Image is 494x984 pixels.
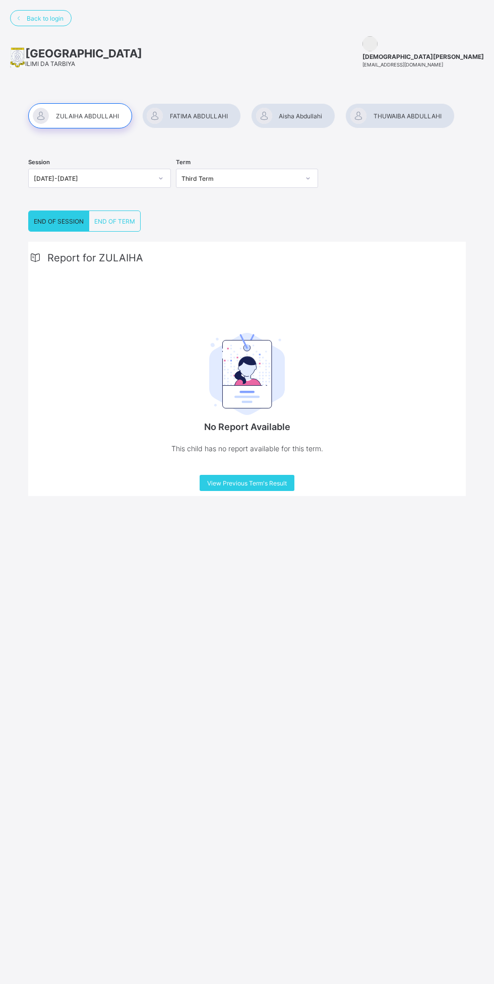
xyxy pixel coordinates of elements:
[209,333,285,415] img: student.207b5acb3037b72b59086e8b1a17b1d0.svg
[362,62,443,67] span: [EMAIL_ADDRESS][DOMAIN_NAME]
[25,47,142,60] span: [GEOGRAPHIC_DATA]
[146,305,348,475] div: No Report Available
[28,159,50,166] span: Session
[176,159,191,166] span: Term
[362,53,484,60] span: [DEMOGRAPHIC_DATA][PERSON_NAME]
[10,47,25,67] img: School logo
[47,252,143,264] span: Report for ZULAIHA
[181,175,300,182] div: Third Term
[146,442,348,455] p: This child has no report available for this term.
[34,218,84,225] span: END OF SESSION
[34,175,152,182] div: [DATE]-[DATE]
[25,60,75,67] span: ILIMI DA TARBIYA
[94,218,135,225] span: END OF TERM
[207,479,287,487] span: View Previous Term's Result
[146,421,348,432] p: No Report Available
[27,15,64,22] span: Back to login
